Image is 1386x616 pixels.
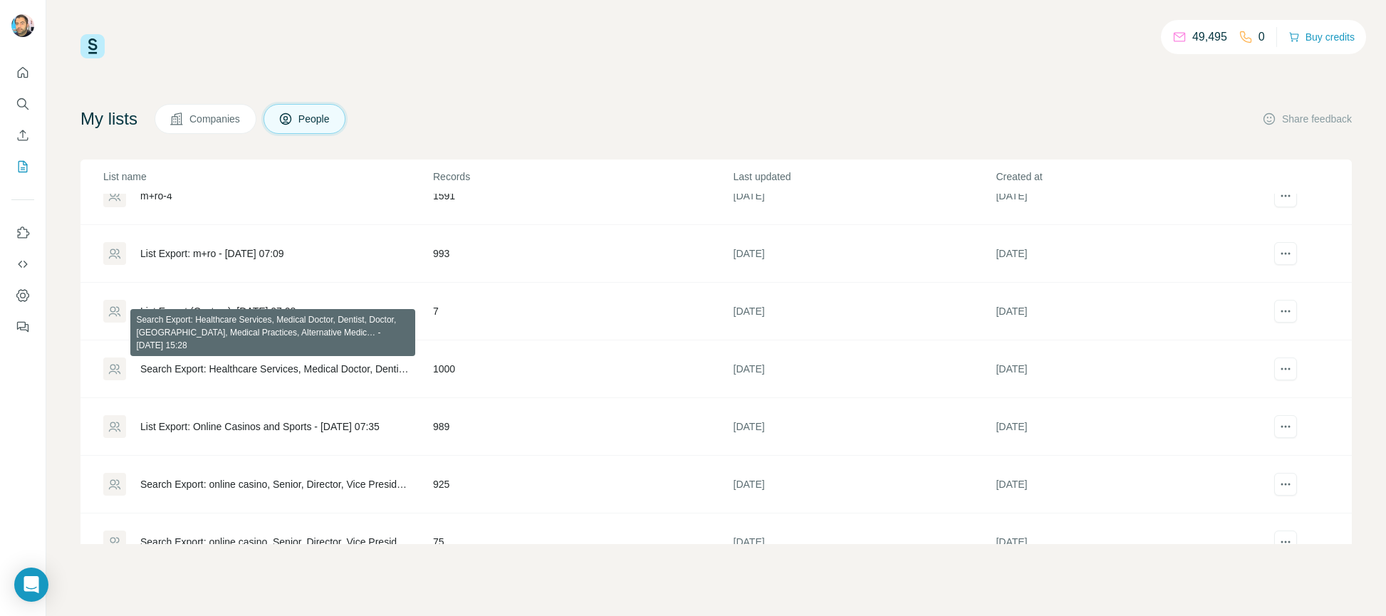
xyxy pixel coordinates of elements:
[14,568,48,602] div: Open Intercom Messenger
[995,225,1258,283] td: [DATE]
[1274,300,1297,323] button: actions
[11,251,34,277] button: Use Surfe API
[140,419,380,434] div: List Export: Online Casinos and Sports - [DATE] 07:35
[140,362,409,376] div: Search Export: Healthcare Services, Medical Doctor, Dentist, Doctor, [GEOGRAPHIC_DATA], Medical P...
[140,304,296,318] div: List Export (Custom): [DATE] 07:08
[432,167,733,225] td: 1591
[103,169,432,184] p: List name
[11,91,34,117] button: Search
[1259,28,1265,46] p: 0
[432,513,733,571] td: 75
[432,398,733,456] td: 989
[734,169,995,184] p: Last updated
[1192,28,1227,46] p: 49,495
[995,283,1258,340] td: [DATE]
[140,246,284,261] div: List Export: m+ro - [DATE] 07:09
[1274,242,1297,265] button: actions
[1262,112,1352,126] button: Share feedback
[140,477,409,491] div: Search Export: online casino, Senior, Director, Vice President, CXO, Owner / Partner, Gambling Fa...
[995,513,1258,571] td: [DATE]
[1274,531,1297,553] button: actions
[11,14,34,37] img: Avatar
[1288,27,1355,47] button: Buy credits
[432,225,733,283] td: 993
[432,340,733,398] td: 1000
[298,112,331,126] span: People
[140,189,172,203] div: m+ro-4
[733,167,996,225] td: [DATE]
[433,169,732,184] p: Records
[432,283,733,340] td: 7
[11,154,34,179] button: My lists
[189,112,241,126] span: Companies
[1274,415,1297,438] button: actions
[996,169,1257,184] p: Created at
[140,535,409,549] div: Search Export: online casino, Senior, Director, Vice President, CXO, Owner / Partner, Gambling Fa...
[995,167,1258,225] td: [DATE]
[11,283,34,308] button: Dashboard
[1274,357,1297,380] button: actions
[733,398,996,456] td: [DATE]
[995,456,1258,513] td: [DATE]
[11,314,34,340] button: Feedback
[80,108,137,130] h4: My lists
[80,34,105,58] img: Surfe Logo
[733,513,996,571] td: [DATE]
[995,398,1258,456] td: [DATE]
[11,122,34,148] button: Enrich CSV
[995,340,1258,398] td: [DATE]
[432,456,733,513] td: 925
[1274,473,1297,496] button: actions
[733,456,996,513] td: [DATE]
[733,283,996,340] td: [DATE]
[11,60,34,85] button: Quick start
[11,220,34,246] button: Use Surfe on LinkedIn
[733,225,996,283] td: [DATE]
[1274,184,1297,207] button: actions
[733,340,996,398] td: [DATE]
